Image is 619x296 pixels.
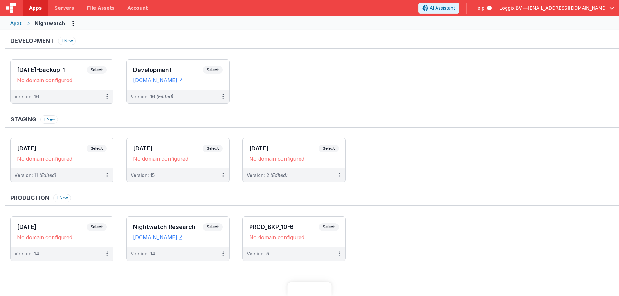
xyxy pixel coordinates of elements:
[40,115,58,124] button: New
[418,3,459,14] button: AI Assistant
[133,145,203,152] h3: [DATE]
[203,66,223,74] span: Select
[17,67,87,73] h3: [DATE]-backup-1
[17,145,87,152] h3: [DATE]
[10,38,54,44] h3: Development
[15,172,56,178] div: Version: 11
[10,20,22,26] div: Apps
[87,5,115,11] span: File Assets
[270,172,288,178] span: (Edited)
[87,66,107,74] span: Select
[319,223,339,231] span: Select
[133,224,203,230] h3: Nightwatch Research
[131,93,173,100] div: Version: 16
[288,282,332,296] iframe: Marker.io feedback button
[133,156,223,162] div: No domain configured
[53,194,71,202] button: New
[249,234,339,241] div: No domain configured
[87,145,107,152] span: Select
[15,251,39,257] div: Version: 14
[133,234,182,241] a: [DOMAIN_NAME]
[203,145,223,152] span: Select
[87,223,107,231] span: Select
[499,5,528,11] span: Loggix BV —
[131,251,155,257] div: Version: 14
[10,116,36,123] h3: Staging
[131,172,155,178] div: Version: 15
[15,93,39,100] div: Version: 16
[319,145,339,152] span: Select
[133,67,203,73] h3: Development
[68,18,78,28] button: Options
[17,156,107,162] div: No domain configured
[156,94,173,99] span: (Edited)
[249,145,319,152] h3: [DATE]
[247,251,269,257] div: Version: 5
[474,5,485,11] span: Help
[203,223,223,231] span: Select
[39,172,56,178] span: (Edited)
[133,77,182,83] a: [DOMAIN_NAME]
[17,77,107,83] div: No domain configured
[17,234,107,241] div: No domain configured
[249,224,319,230] h3: PROD_BKP_10-6
[58,37,76,45] button: New
[499,5,614,11] button: Loggix BV — [EMAIL_ADDRESS][DOMAIN_NAME]
[29,5,42,11] span: Apps
[528,5,607,11] span: [EMAIL_ADDRESS][DOMAIN_NAME]
[430,5,455,11] span: AI Assistant
[249,156,339,162] div: No domain configured
[17,224,87,230] h3: [DATE]
[10,195,49,201] h3: Production
[54,5,74,11] span: Servers
[35,19,65,27] div: Nightwatch
[247,172,288,178] div: Version: 2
